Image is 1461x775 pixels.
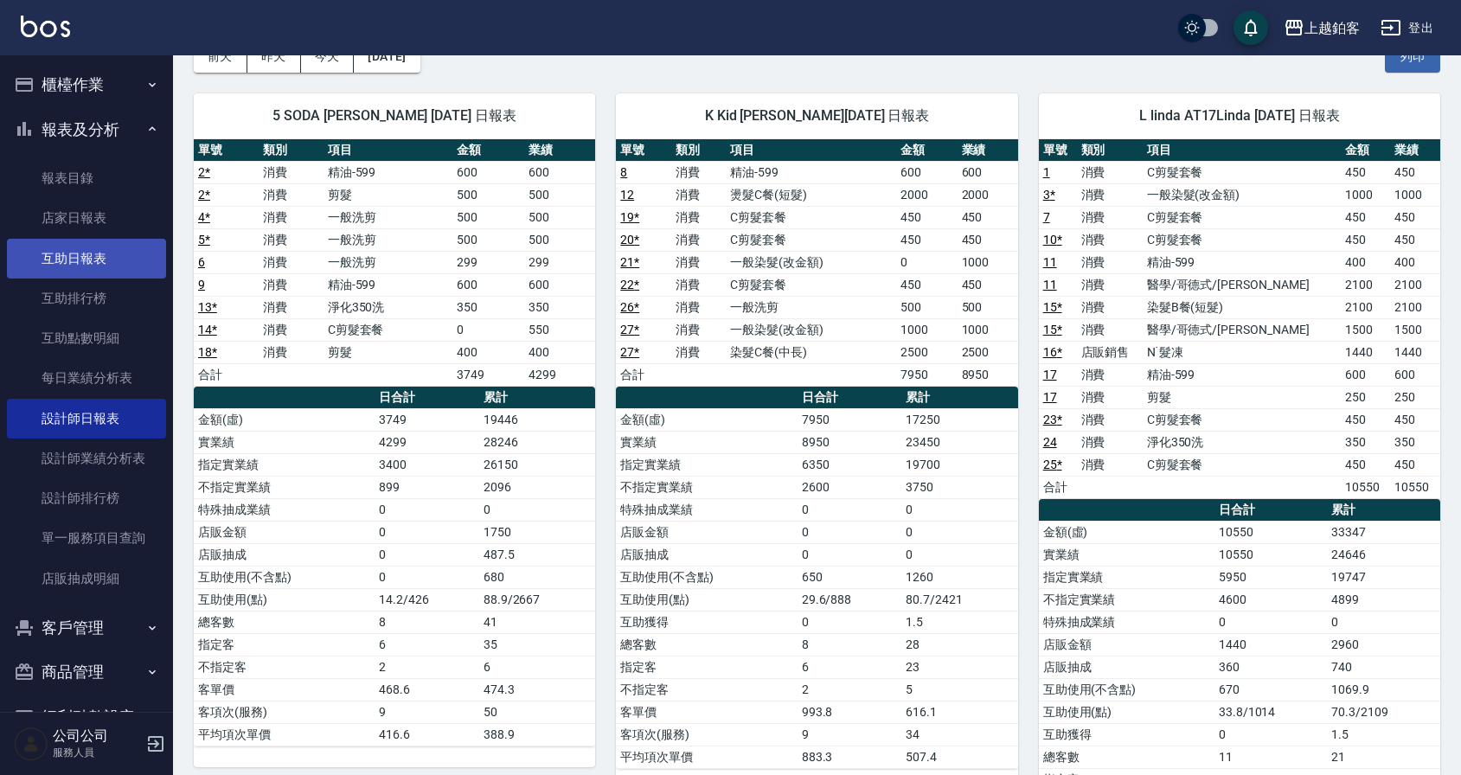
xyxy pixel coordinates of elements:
[7,478,166,518] a: 設計師排行榜
[324,206,452,228] td: 一般洗剪
[1039,139,1440,499] table: a dense table
[798,633,901,656] td: 8
[259,318,324,341] td: 消費
[616,387,1017,769] table: a dense table
[7,695,166,740] button: 紅利點數設定
[671,318,727,341] td: 消費
[479,656,596,678] td: 6
[1060,107,1419,125] span: L linda AT17Linda [DATE] 日報表
[1341,228,1391,251] td: 450
[194,139,259,162] th: 單號
[524,251,596,273] td: 299
[1143,341,1341,363] td: N˙髮凍
[1143,296,1341,318] td: 染髮B餐(短髮)
[1390,453,1440,476] td: 450
[524,318,596,341] td: 550
[1234,10,1268,45] button: save
[7,358,166,398] a: 每日業績分析表
[1390,296,1440,318] td: 2100
[375,387,478,409] th: 日合計
[1077,318,1143,341] td: 消費
[726,318,896,341] td: 一般染髮(改金額)
[1077,363,1143,386] td: 消費
[1077,161,1143,183] td: 消費
[1039,566,1214,588] td: 指定實業績
[798,408,901,431] td: 7950
[901,611,1018,633] td: 1.5
[452,251,524,273] td: 299
[958,363,1018,386] td: 8950
[1077,341,1143,363] td: 店販銷售
[524,296,596,318] td: 350
[259,228,324,251] td: 消費
[452,206,524,228] td: 500
[1390,251,1440,273] td: 400
[1327,566,1440,588] td: 19747
[1327,633,1440,656] td: 2960
[896,273,957,296] td: 450
[1039,543,1214,566] td: 實業績
[616,566,797,588] td: 互助使用(不含點)
[259,341,324,363] td: 消費
[215,107,574,125] span: 5 SODA [PERSON_NAME] [DATE] 日報表
[1327,611,1440,633] td: 0
[958,206,1018,228] td: 450
[1039,476,1077,498] td: 合計
[479,387,596,409] th: 累計
[194,453,375,476] td: 指定實業績
[1143,228,1341,251] td: C剪髮套餐
[896,251,957,273] td: 0
[452,139,524,162] th: 金額
[1077,431,1143,453] td: 消費
[1043,368,1057,381] a: 17
[1077,228,1143,251] td: 消費
[1214,543,1328,566] td: 10550
[616,363,671,386] td: 合計
[637,107,996,125] span: K Kid [PERSON_NAME][DATE] 日報表
[1077,251,1143,273] td: 消費
[259,183,324,206] td: 消費
[479,408,596,431] td: 19446
[798,431,901,453] td: 8950
[1341,139,1391,162] th: 金額
[1390,318,1440,341] td: 1500
[324,273,452,296] td: 精油-599
[1214,566,1328,588] td: 5950
[7,318,166,358] a: 互助點數明細
[671,273,727,296] td: 消費
[1390,206,1440,228] td: 450
[901,387,1018,409] th: 累計
[1341,431,1391,453] td: 350
[479,453,596,476] td: 26150
[479,611,596,633] td: 41
[301,41,355,73] button: 今天
[375,656,478,678] td: 2
[1039,139,1077,162] th: 單號
[726,206,896,228] td: C剪髮套餐
[479,521,596,543] td: 1750
[1390,363,1440,386] td: 600
[1341,408,1391,431] td: 450
[1143,408,1341,431] td: C剪髮套餐
[1039,656,1214,678] td: 店販抽成
[1039,633,1214,656] td: 店販金額
[194,41,247,73] button: 前天
[671,139,727,162] th: 類別
[901,408,1018,431] td: 17250
[616,498,797,521] td: 特殊抽成業績
[1341,318,1391,341] td: 1500
[7,650,166,695] button: 商品管理
[1341,363,1391,386] td: 600
[7,62,166,107] button: 櫃檯作業
[7,279,166,318] a: 互助排行榜
[1077,139,1143,162] th: 類別
[1390,431,1440,453] td: 350
[7,399,166,439] a: 設計師日報表
[375,476,478,498] td: 899
[1374,12,1440,44] button: 登出
[1214,656,1328,678] td: 360
[479,431,596,453] td: 28246
[798,543,901,566] td: 0
[798,453,901,476] td: 6350
[194,543,375,566] td: 店販抽成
